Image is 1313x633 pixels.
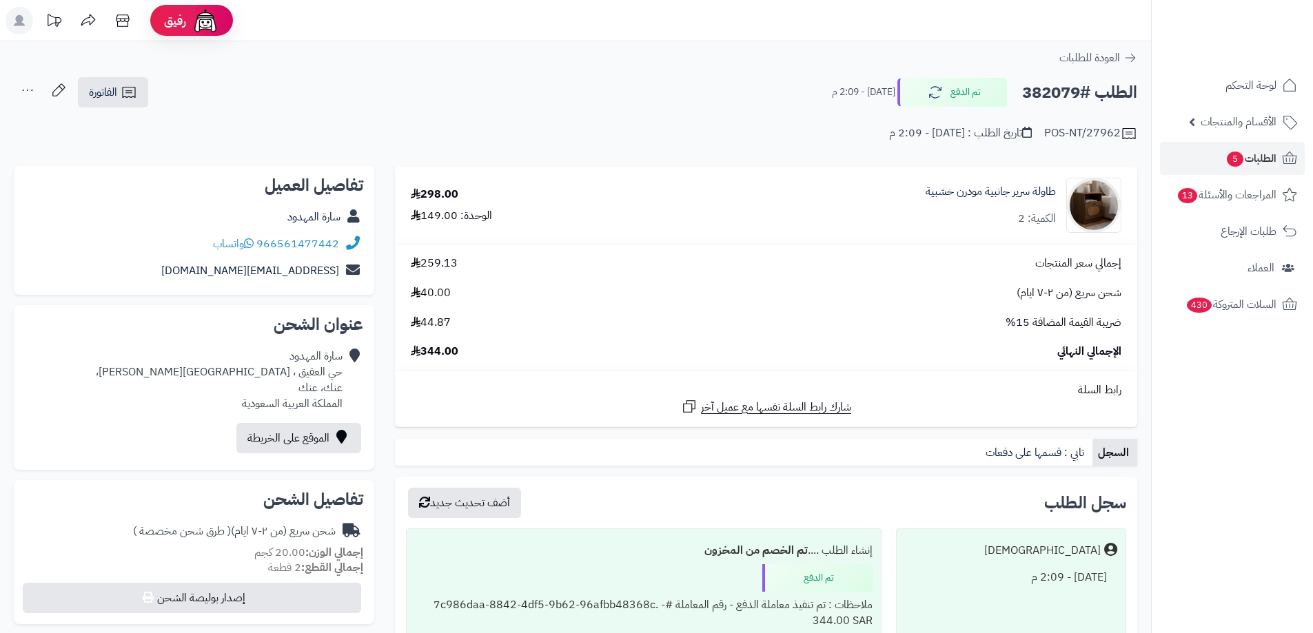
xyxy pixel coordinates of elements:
a: الطلبات5 [1160,142,1305,175]
div: إنشاء الطلب .... [415,537,872,564]
span: العملاء [1248,258,1274,278]
div: شحن سريع (من ٢-٧ ايام) [133,523,336,539]
span: الإجمالي النهائي [1057,344,1121,360]
a: الموقع على الخريطة [236,423,361,453]
div: رابط السلة [400,382,1132,398]
button: أضف تحديث جديد [408,488,521,518]
div: 298.00 [411,187,458,203]
a: شارك رابط السلة نفسها مع عميل آخر [681,398,851,415]
img: 1758961192-110117010031-90x90.jpg [1067,178,1121,233]
div: [DEMOGRAPHIC_DATA] [984,543,1101,559]
a: تحديثات المنصة [37,7,71,38]
h2: تفاصيل العميل [25,177,363,194]
span: ضريبة القيمة المضافة 15% [1006,315,1121,331]
span: الفاتورة [89,84,117,101]
div: تاريخ الطلب : [DATE] - 2:09 م [889,125,1032,141]
h2: تفاصيل الشحن [25,491,363,508]
div: تم الدفع [762,564,873,592]
a: السجل [1092,439,1137,466]
img: ai-face.png [192,7,219,34]
small: 2 قطعة [268,559,363,576]
span: ( طرق شحن مخصصة ) [133,523,231,539]
a: سارة المهدود [287,209,340,225]
small: [DATE] - 2:09 م [832,85,895,99]
a: طاولة سرير جانبية مودرن خشبية [926,184,1056,200]
span: طلبات الإرجاع [1221,222,1276,241]
span: المراجعات والأسئلة [1177,185,1276,205]
span: 40.00 [411,285,451,301]
a: المراجعات والأسئلة13 [1160,178,1305,211]
img: logo-2.png [1219,10,1300,39]
span: الطلبات [1225,149,1276,168]
a: [EMAIL_ADDRESS][DOMAIN_NAME] [161,262,339,279]
span: السلات المتروكة [1185,295,1276,314]
div: سارة المهدود حي العقيق ، [GEOGRAPHIC_DATA][PERSON_NAME]، عنك، عنك المملكة العربية السعودية [96,349,343,411]
h3: سجل الطلب [1044,495,1126,511]
span: 430 [1185,297,1212,313]
div: [DATE] - 2:09 م [905,564,1117,591]
span: لوحة التحكم [1225,76,1276,95]
span: الأقسام والمنتجات [1201,112,1276,132]
span: العودة للطلبات [1059,50,1120,66]
span: إجمالي سعر المنتجات [1035,256,1121,271]
a: واتساب [213,236,254,252]
h2: الطلب #382079 [1022,79,1137,107]
b: تم الخصم من المخزون [704,542,808,559]
div: POS-NT/27962 [1044,125,1137,142]
a: 966561477442 [256,236,339,252]
div: الوحدة: 149.00 [411,208,492,224]
button: إصدار بوليصة الشحن [23,583,361,613]
h2: عنوان الشحن [25,316,363,333]
div: الكمية: 2 [1018,211,1056,227]
a: لوحة التحكم [1160,69,1305,102]
a: الفاتورة [78,77,148,107]
button: تم الدفع [897,78,1008,107]
a: طلبات الإرجاع [1160,215,1305,248]
span: 344.00 [411,344,458,360]
a: العودة للطلبات [1059,50,1137,66]
strong: إجمالي القطع: [301,559,363,576]
small: 20.00 كجم [254,544,363,561]
a: العملاء [1160,251,1305,284]
span: شحن سريع (من ٢-٧ ايام) [1017,285,1121,301]
span: رفيق [164,12,186,29]
a: تابي : قسمها على دفعات [980,439,1092,466]
span: شارك رابط السلة نفسها مع عميل آخر [701,399,851,415]
span: 44.87 [411,315,451,331]
a: السلات المتروكة430 [1160,288,1305,321]
span: 5 [1226,151,1244,167]
span: 259.13 [411,256,458,271]
span: 13 [1177,187,1198,204]
strong: إجمالي الوزن: [305,544,363,561]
